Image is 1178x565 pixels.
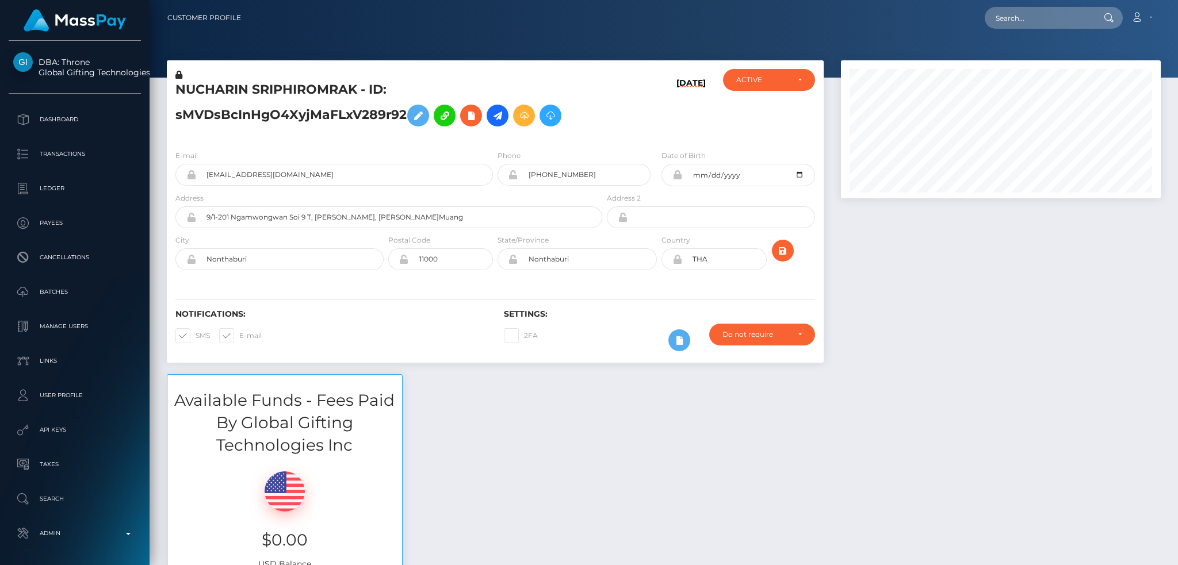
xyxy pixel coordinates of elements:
[9,209,141,237] a: Payees
[13,180,136,197] p: Ledger
[175,193,204,203] label: Address
[709,324,815,345] button: Do not require
[13,111,136,128] p: Dashboard
[498,151,521,161] label: Phone
[13,145,136,163] p: Transactions
[504,309,815,319] h6: Settings:
[175,235,189,245] label: City
[175,328,210,343] label: SMS
[607,193,641,203] label: Address 2
[219,328,262,343] label: E-mail
[9,105,141,134] a: Dashboard
[9,278,141,306] a: Batches
[9,57,141,78] span: DBA: Throne Global Gifting Technologies Inc
[661,235,690,245] label: Country
[9,519,141,548] a: Admin
[736,75,789,84] div: ACTIVE
[13,52,33,72] img: Global Gifting Technologies Inc
[9,485,141,513] a: Search
[9,450,141,479] a: Taxes
[176,529,393,551] h3: $0.00
[722,330,789,339] div: Do not require
[175,309,487,319] h6: Notifications:
[723,69,815,91] button: ACTIVE
[504,328,538,343] label: 2FA
[9,347,141,375] a: Links
[13,352,136,370] p: Links
[676,78,706,136] h6: [DATE]
[13,283,136,301] p: Batches
[24,9,126,32] img: MassPay Logo
[985,7,1093,29] input: Search...
[9,381,141,410] a: User Profile
[661,151,706,161] label: Date of Birth
[13,249,136,266] p: Cancellations
[13,421,136,439] p: API Keys
[175,81,596,132] h5: NUCHARIN SRIPHIROMRAK - ID: sMVDsBcInHgO4XyjMaFLxV289r92
[9,416,141,444] a: API Keys
[13,525,136,542] p: Admin
[9,140,141,168] a: Transactions
[175,151,198,161] label: E-mail
[388,235,430,245] label: Postal Code
[13,387,136,404] p: User Profile
[487,105,508,126] a: Initiate Payout
[167,389,402,457] h3: Available Funds - Fees Paid By Global Gifting Technologies Inc
[13,490,136,508] p: Search
[13,318,136,335] p: Manage Users
[13,456,136,473] p: Taxes
[9,174,141,203] a: Ledger
[9,312,141,341] a: Manage Users
[13,214,136,232] p: Payees
[265,471,305,512] img: USD.png
[167,6,241,30] a: Customer Profile
[9,243,141,272] a: Cancellations
[498,235,549,245] label: State/Province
